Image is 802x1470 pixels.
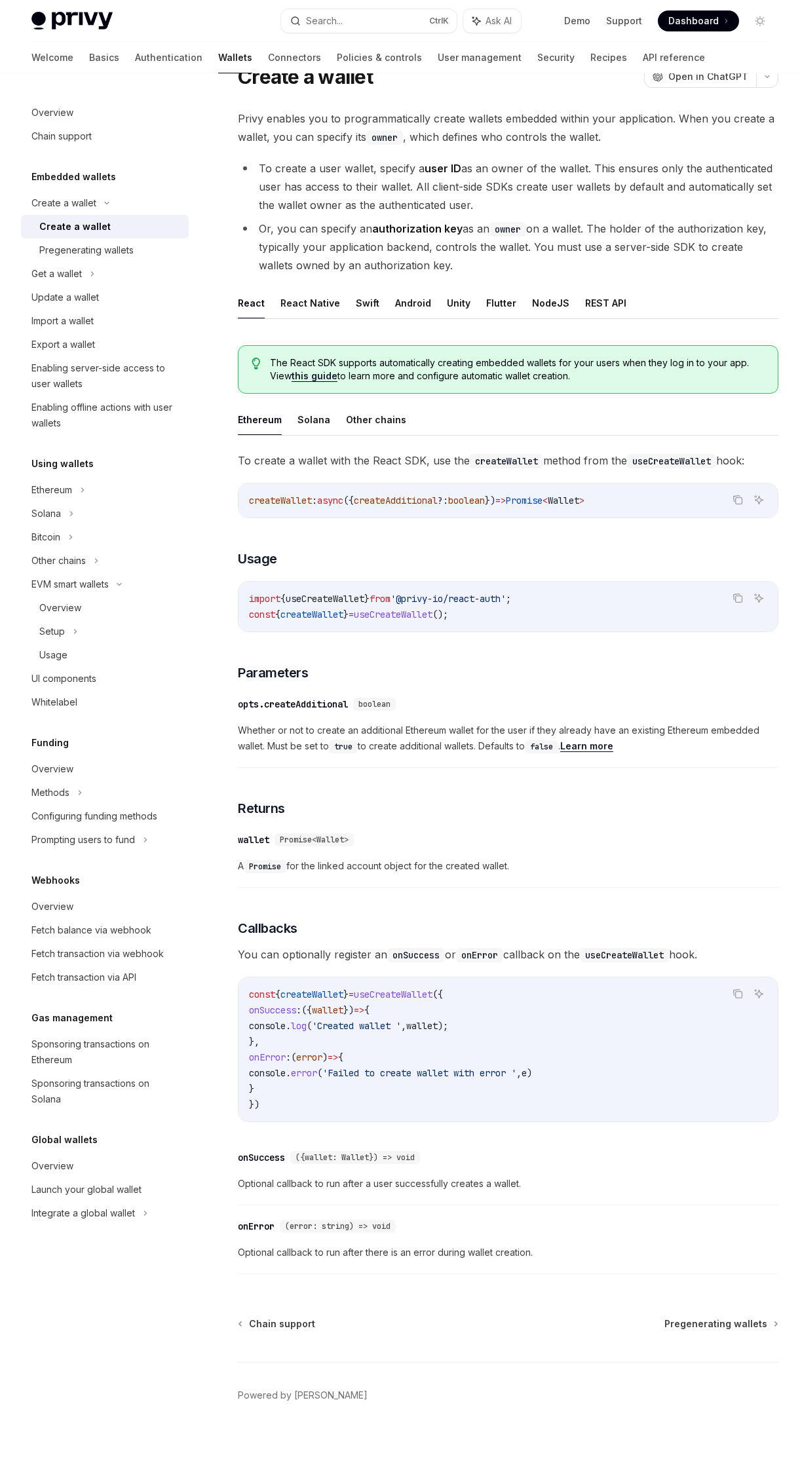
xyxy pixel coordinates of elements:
[238,799,285,818] span: Returns
[31,576,109,592] div: EVM smart wallets
[349,989,354,1000] span: =
[643,42,705,73] a: API reference
[456,948,503,962] code: onError
[31,195,96,211] div: Create a wallet
[31,735,69,751] h5: Funding
[31,761,73,777] div: Overview
[31,970,136,985] div: Fetch transaction via API
[31,785,69,801] div: Methods
[31,42,73,73] a: Welcome
[489,222,526,236] code: owner
[244,860,286,873] code: Promise
[432,609,448,620] span: ();
[447,288,470,318] button: Unity
[486,14,512,28] span: Ask AI
[31,1205,135,1221] div: Integrate a global wallet
[21,396,189,435] a: Enabling offline actions with user wallets
[238,945,778,964] span: You can optionally register an or callback on the hook.
[31,128,92,144] div: Chain support
[31,506,61,521] div: Solana
[312,1020,401,1032] span: 'Created wallet '
[31,313,94,329] div: Import a wallet
[627,454,716,468] code: useCreateWallet
[249,593,280,605] span: import
[432,989,443,1000] span: ({
[249,609,275,620] span: const
[495,495,506,506] span: =>
[537,42,575,73] a: Security
[346,404,406,435] button: Other chains
[750,590,767,607] button: Ask AI
[506,593,511,605] span: ;
[31,946,164,962] div: Fetch transaction via webhook
[249,1099,259,1110] span: })
[89,42,119,73] a: Basics
[296,1004,301,1016] span: :
[658,10,739,31] a: Dashboard
[291,1051,296,1063] span: (
[31,105,73,121] div: Overview
[438,495,448,506] span: ?:
[317,1067,322,1079] span: (
[31,456,94,472] h5: Using wallets
[249,989,275,1000] span: const
[296,1152,415,1163] span: ({wallet: Wallet}) => void
[31,808,157,824] div: Configuring funding methods
[525,740,558,753] code: false
[668,70,748,83] span: Open in ChatGPT
[286,1020,291,1032] span: .
[238,698,348,711] div: opts.createAdditional
[364,1004,370,1016] span: {
[291,1067,317,1079] span: error
[21,1178,189,1201] a: Launch your global wallet
[664,1317,767,1330] span: Pregenerating wallets
[270,356,765,383] span: The React SDK supports automatically creating embedded wallets for your users when they log in to...
[337,42,422,73] a: Policies & controls
[39,647,67,663] div: Usage
[249,1083,254,1095] span: }
[21,690,189,714] a: Whitelabel
[249,1004,296,1016] span: onSuccess
[438,1020,448,1032] span: );
[238,65,373,88] h1: Create a wallet
[21,966,189,989] a: Fetch transaction via API
[296,1051,322,1063] span: error
[343,609,349,620] span: }
[249,1067,286,1079] span: console
[516,1067,522,1079] span: ,
[438,42,522,73] a: User management
[470,454,543,468] code: createWallet
[21,356,189,396] a: Enabling server-side access to user wallets
[268,42,321,73] a: Connectors
[280,835,349,845] span: Promise<Wallet>
[249,1051,286,1063] span: onError
[21,333,189,356] a: Export a wallet
[238,550,277,568] span: Usage
[249,495,312,506] span: createWallet
[31,832,135,848] div: Prompting users to fund
[729,590,746,607] button: Copy the contents from the code block
[218,42,252,73] a: Wallets
[429,16,449,26] span: Ctrl K
[31,553,86,569] div: Other chains
[285,1221,391,1232] span: (error: string) => void
[322,1067,516,1079] span: 'Failed to create wallet with error '
[249,1317,315,1330] span: Chain support
[343,989,349,1000] span: }
[31,922,151,938] div: Fetch balance via webhook
[297,404,330,435] button: Solana
[39,600,81,616] div: Overview
[21,309,189,333] a: Import a wallet
[354,989,432,1000] span: useCreateWallet
[401,1020,406,1032] span: ,
[238,833,269,846] div: wallet
[31,694,77,710] div: Whitelabel
[644,66,756,88] button: Open in ChatGPT
[750,491,767,508] button: Ask AI
[21,942,189,966] a: Fetch transaction via webhook
[729,491,746,508] button: Copy the contents from the code block
[564,14,590,28] a: Demo
[21,804,189,828] a: Configuring funding methods
[31,482,72,498] div: Ethereum
[21,124,189,148] a: Chain support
